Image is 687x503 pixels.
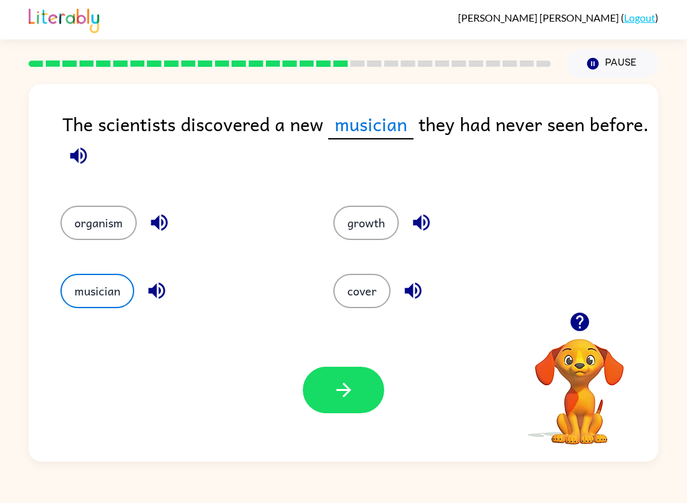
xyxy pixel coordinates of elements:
button: Pause [566,49,658,78]
button: growth [333,206,399,240]
button: cover [333,274,391,308]
button: organism [60,206,137,240]
span: [PERSON_NAME] [PERSON_NAME] [458,11,621,24]
video: Your browser must support playing .mp4 files to use Literably. Please try using another browser. [516,319,643,446]
div: The scientists discovered a new they had never seen before. [62,110,658,180]
span: musician [328,110,413,139]
img: Literably [29,5,99,33]
a: Logout [624,11,655,24]
button: musician [60,274,134,308]
div: ( ) [458,11,658,24]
